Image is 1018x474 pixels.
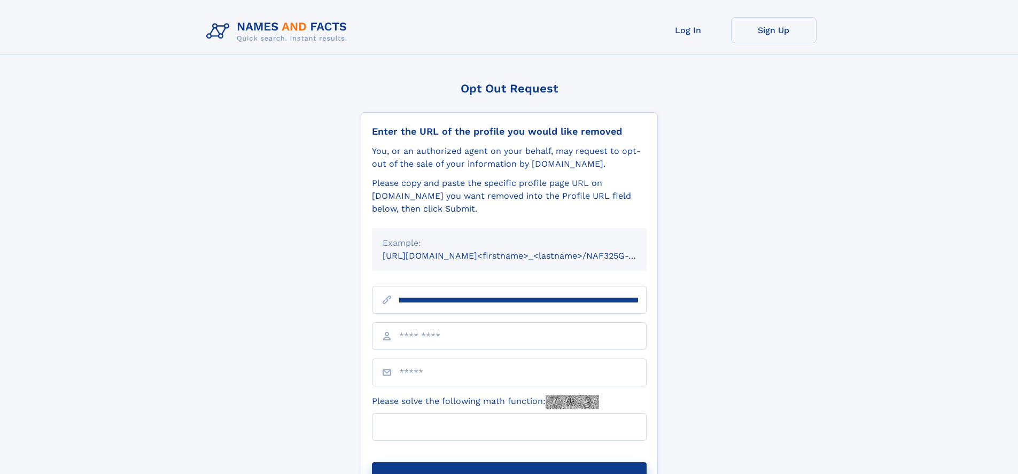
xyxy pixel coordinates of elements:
[372,177,647,215] div: Please copy and paste the specific profile page URL on [DOMAIN_NAME] you want removed into the Pr...
[202,17,356,46] img: Logo Names and Facts
[383,237,636,250] div: Example:
[361,82,658,95] div: Opt Out Request
[372,126,647,137] div: Enter the URL of the profile you would like removed
[372,145,647,170] div: You, or an authorized agent on your behalf, may request to opt-out of the sale of your informatio...
[372,395,599,409] label: Please solve the following math function:
[383,251,667,261] small: [URL][DOMAIN_NAME]<firstname>_<lastname>/NAF325G-xxxxxxxx
[646,17,731,43] a: Log In
[731,17,817,43] a: Sign Up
